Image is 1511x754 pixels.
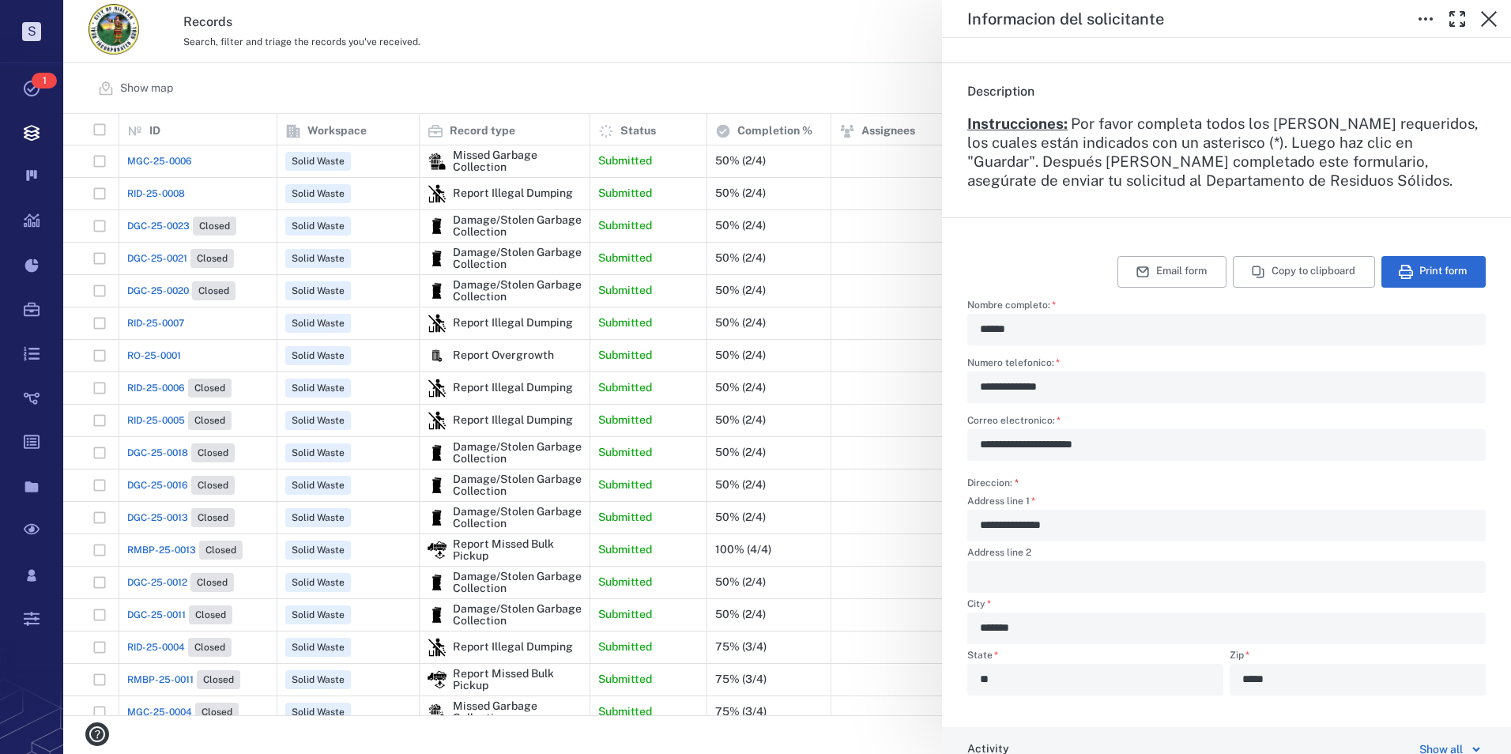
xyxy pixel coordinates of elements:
[967,650,1223,664] label: State
[967,429,1486,461] div: Correo electronico:
[967,358,1486,371] label: Numero telefonico:
[22,22,41,41] p: S
[36,11,68,25] span: Help
[1117,256,1227,288] button: Email form
[967,114,1486,190] h3: Por favor completa todos los [PERSON_NAME] requeridos, los cuales están indicados con un asterisc...
[1381,256,1486,288] button: Print form
[32,73,57,89] span: 1
[13,13,504,27] body: Rich Text Area. Press ALT-0 for help.
[967,416,1486,429] label: Correo electronico:
[967,371,1486,403] div: Numero telefonico:
[967,82,1486,101] h6: Description
[1230,650,1486,664] label: Zip
[967,314,1486,345] div: Nombre completo:
[1441,3,1473,35] button: Toggle Fullscreen
[967,115,1068,132] strong: Instrucciones:
[1410,3,1441,35] button: Toggle to Edit Boxes
[1233,256,1375,288] button: Copy to clipboard
[1015,477,1019,488] span: required
[967,599,1486,613] label: City
[967,300,1486,314] label: Nombre completo:
[967,9,1164,29] h5: Informacion del solicitante
[967,496,1486,510] label: Address line 1
[967,548,1486,561] label: Address line 2
[1473,3,1505,35] button: Close
[967,477,1019,490] label: Direccion:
